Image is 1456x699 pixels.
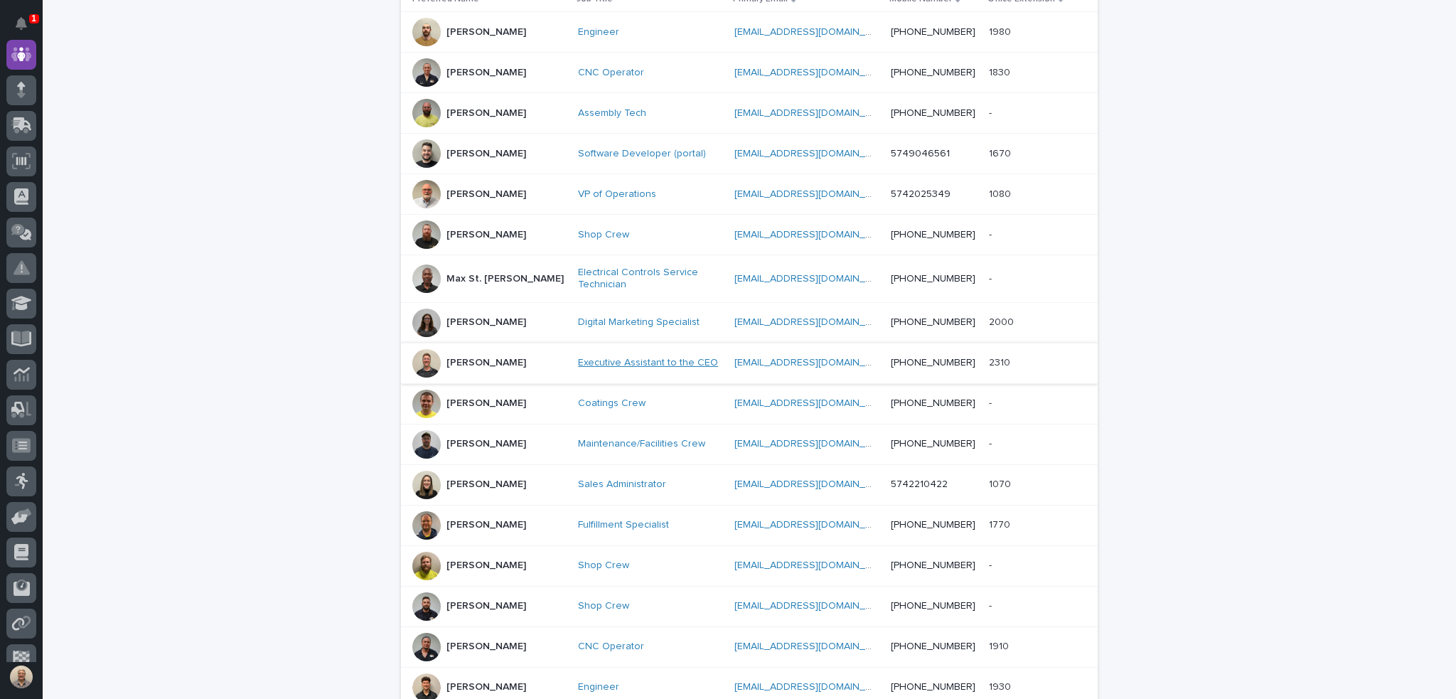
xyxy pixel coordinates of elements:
tr: [PERSON_NAME]Maintenance/Facilities Crew [EMAIL_ADDRESS][DOMAIN_NAME] [PHONE_NUMBER]-- [401,424,1098,464]
p: 1670 [989,145,1014,160]
a: Digital Marketing Specialist [578,316,700,329]
a: [PHONE_NUMBER] [891,601,975,611]
p: 2000 [989,314,1017,329]
tr: [PERSON_NAME]Software Developer (portal) [EMAIL_ADDRESS][DOMAIN_NAME] 574904656116701670 [401,134,1098,174]
a: [EMAIL_ADDRESS][DOMAIN_NAME] [734,317,895,327]
p: [PERSON_NAME] [446,316,526,329]
a: [PHONE_NUMBER] [891,27,975,37]
a: [EMAIL_ADDRESS][DOMAIN_NAME] [734,601,895,611]
p: [PERSON_NAME] [446,188,526,201]
a: VP of Operations [578,188,656,201]
a: [EMAIL_ADDRESS][DOMAIN_NAME] [734,149,895,159]
p: 1980 [989,23,1014,38]
a: Software Developer (portal) [578,148,706,160]
tr: [PERSON_NAME]CNC Operator [EMAIL_ADDRESS][DOMAIN_NAME] [PHONE_NUMBER]19101910 [401,626,1098,667]
a: [PHONE_NUMBER] [891,358,975,368]
p: 1070 [989,476,1014,491]
p: 1 [31,14,36,23]
tr: [PERSON_NAME]Fulfillment Specialist [EMAIL_ADDRESS][DOMAIN_NAME] [PHONE_NUMBER]17701770 [401,505,1098,545]
a: [PHONE_NUMBER] [891,108,975,118]
tr: [PERSON_NAME]Executive Assistant to the CEO [EMAIL_ADDRESS][DOMAIN_NAME] [PHONE_NUMBER]23102310 [401,343,1098,383]
button: users-avatar [6,662,36,692]
a: [PHONE_NUMBER] [891,230,975,240]
p: [PERSON_NAME] [446,560,526,572]
a: [EMAIL_ADDRESS][DOMAIN_NAME] [734,520,895,530]
a: [EMAIL_ADDRESS][DOMAIN_NAME] [734,358,895,368]
tr: [PERSON_NAME]Engineer [EMAIL_ADDRESS][DOMAIN_NAME] [PHONE_NUMBER]19801980 [401,12,1098,53]
div: Notifications1 [18,17,36,40]
p: [PERSON_NAME] [446,67,526,79]
a: 5749046561 [891,149,950,159]
p: [PERSON_NAME] [446,26,526,38]
a: [EMAIL_ADDRESS][DOMAIN_NAME] [734,682,895,692]
a: Maintenance/Facilities Crew [578,438,705,450]
a: [EMAIL_ADDRESS][DOMAIN_NAME] [734,230,895,240]
tr: [PERSON_NAME]Shop Crew [EMAIL_ADDRESS][DOMAIN_NAME] [PHONE_NUMBER]-- [401,215,1098,255]
p: [PERSON_NAME] [446,438,526,450]
a: CNC Operator [578,641,644,653]
p: [PERSON_NAME] [446,229,526,241]
p: [PERSON_NAME] [446,107,526,119]
p: - [989,105,995,119]
p: 2310 [989,354,1013,369]
a: Executive Assistant to the CEO [578,357,718,369]
tr: [PERSON_NAME]Coatings Crew [EMAIL_ADDRESS][DOMAIN_NAME] [PHONE_NUMBER]-- [401,383,1098,424]
a: [EMAIL_ADDRESS][DOMAIN_NAME] [734,27,895,37]
a: 5742210422 [891,479,948,489]
a: [EMAIL_ADDRESS][DOMAIN_NAME] [734,641,895,651]
a: [PHONE_NUMBER] [891,560,975,570]
p: - [989,395,995,410]
a: Engineer [578,681,619,693]
tr: [PERSON_NAME]Sales Administrator [EMAIL_ADDRESS][DOMAIN_NAME] 574221042210701070 [401,464,1098,505]
p: - [989,435,995,450]
a: [EMAIL_ADDRESS][DOMAIN_NAME] [734,274,895,284]
tr: [PERSON_NAME]Digital Marketing Specialist [EMAIL_ADDRESS][DOMAIN_NAME] [PHONE_NUMBER]20002000 [401,302,1098,343]
button: Notifications [6,9,36,38]
a: [PHONE_NUMBER] [891,439,975,449]
tr: [PERSON_NAME]Shop Crew [EMAIL_ADDRESS][DOMAIN_NAME] [PHONE_NUMBER]-- [401,545,1098,586]
a: [EMAIL_ADDRESS][DOMAIN_NAME] [734,479,895,489]
p: [PERSON_NAME] [446,479,526,491]
p: 1770 [989,516,1013,531]
a: [EMAIL_ADDRESS][DOMAIN_NAME] [734,68,895,78]
a: [EMAIL_ADDRESS][DOMAIN_NAME] [734,108,895,118]
p: [PERSON_NAME] [446,397,526,410]
p: [PERSON_NAME] [446,357,526,369]
a: Shop Crew [578,600,629,612]
a: [EMAIL_ADDRESS][DOMAIN_NAME] [734,398,895,408]
p: [PERSON_NAME] [446,148,526,160]
a: [PHONE_NUMBER] [891,68,975,78]
a: [EMAIL_ADDRESS][DOMAIN_NAME] [734,560,895,570]
a: Shop Crew [578,229,629,241]
a: Engineer [578,26,619,38]
tr: [PERSON_NAME]VP of Operations [EMAIL_ADDRESS][DOMAIN_NAME] 574202534910801080 [401,174,1098,215]
a: Fulfillment Specialist [578,519,669,531]
p: [PERSON_NAME] [446,641,526,653]
a: [PHONE_NUMBER] [891,274,975,284]
p: - [989,226,995,241]
a: [PHONE_NUMBER] [891,641,975,651]
p: 1830 [989,64,1013,79]
tr: Max St. [PERSON_NAME]Electrical Controls Service Technician [EMAIL_ADDRESS][DOMAIN_NAME] [PHONE_N... [401,255,1098,303]
p: - [989,597,995,612]
a: [PHONE_NUMBER] [891,682,975,692]
p: - [989,270,995,285]
p: 1910 [989,638,1012,653]
a: Coatings Crew [578,397,646,410]
p: - [989,557,995,572]
a: Assembly Tech [578,107,646,119]
p: [PERSON_NAME] [446,600,526,612]
a: 5742025349 [891,189,951,199]
a: Electrical Controls Service Technician [578,267,720,291]
a: CNC Operator [578,67,644,79]
tr: [PERSON_NAME]Assembly Tech [EMAIL_ADDRESS][DOMAIN_NAME] [PHONE_NUMBER]-- [401,93,1098,134]
p: Max St. [PERSON_NAME] [446,273,564,285]
a: [PHONE_NUMBER] [891,398,975,408]
a: [PHONE_NUMBER] [891,520,975,530]
a: [EMAIL_ADDRESS][DOMAIN_NAME] [734,189,895,199]
p: 1080 [989,186,1014,201]
p: 1930 [989,678,1014,693]
p: [PERSON_NAME] [446,519,526,531]
p: [PERSON_NAME] [446,681,526,693]
tr: [PERSON_NAME]Shop Crew [EMAIL_ADDRESS][DOMAIN_NAME] [PHONE_NUMBER]-- [401,586,1098,626]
